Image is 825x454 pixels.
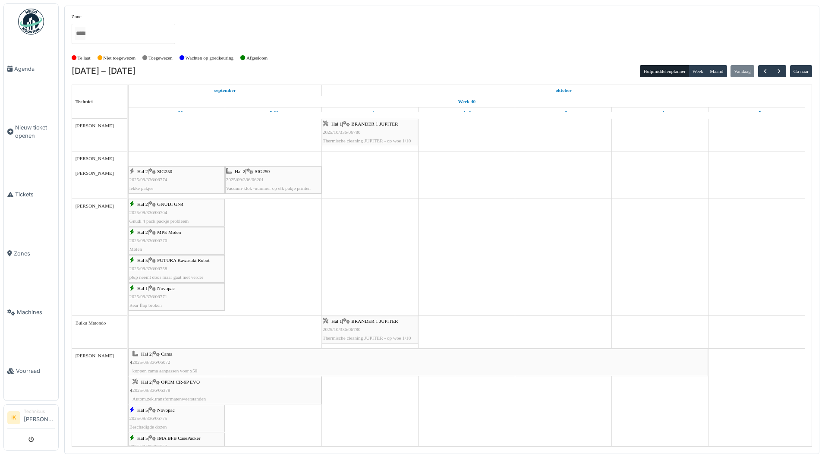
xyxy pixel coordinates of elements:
div: | [129,228,224,253]
h2: [DATE] – [DATE] [72,66,135,76]
span: SIG250 [255,169,270,174]
span: Vacuüm-klok -nummer op elk pakje printen [226,186,311,191]
div: | [129,256,224,281]
span: OPEM CR-6P EVO [161,379,200,385]
a: 2 oktober 2025 [460,107,473,118]
a: Voorraad [4,342,58,400]
span: Nieuw ticket openen [15,123,55,140]
span: Buiku Matondo [76,320,106,325]
a: Nieuw ticket openen [4,98,58,165]
span: Hal 2 [141,351,152,356]
span: p&p neemt doos maar gaat niet verder [129,274,203,280]
a: Machines [4,283,58,342]
span: Zones [14,249,55,258]
span: 2025/09/336/06764 [129,210,167,215]
li: [PERSON_NAME] [24,408,55,427]
a: 3 oktober 2025 [557,107,570,118]
span: 2025/09/336/06758 [129,266,167,271]
span: Agenda [14,65,55,73]
button: Ga naar [790,65,812,77]
a: Zones [4,224,58,283]
span: [PERSON_NAME] [76,170,114,176]
span: Hal 5 [137,407,148,413]
a: 29 september 2025 [212,85,238,96]
div: | [129,406,224,431]
span: 2025/10/336/06780 [323,327,361,332]
span: Hal 1 [331,121,342,126]
span: 2025/10/336/06780 [323,129,361,135]
span: [PERSON_NAME] [76,203,114,208]
button: Vorige [758,65,772,78]
div: | [226,167,321,192]
a: Week 40 [456,96,478,107]
span: Hal 5 [137,435,148,441]
button: Maand [706,65,727,77]
span: [PERSON_NAME] [76,156,114,161]
label: Zone [72,13,82,20]
span: 2025/09/336/06757 [129,444,167,449]
span: BRANDER 1 JUPITER [351,318,398,324]
span: Hal 2 [141,379,152,385]
a: IK Technicus[PERSON_NAME] [7,408,55,429]
span: Technici [76,99,93,104]
span: Autom.zek.transformatenweerstanden [132,396,206,401]
span: Thermische cleaning JUPITER - op woe 1/10 [323,138,411,143]
div: Technicus [24,408,55,415]
a: 5 oktober 2025 [751,107,763,118]
a: Agenda [4,39,58,98]
input: Alles [75,27,85,40]
div: | [323,317,417,342]
span: Hal 5 [137,258,148,263]
span: 2025/09/336/06378 [132,388,170,393]
span: MPE Molen [157,230,181,235]
span: Hal 2 [235,169,246,174]
a: 1 oktober 2025 [553,85,573,96]
label: Afgesloten [246,54,268,62]
span: koppen cama aanpassen voor x50 [132,368,197,373]
span: 2025/09/336/06771 [129,294,167,299]
span: 2025/09/336/06774 [129,177,167,182]
div: | [323,120,417,145]
span: lekke pakjes [129,186,154,191]
img: Badge_color-CXgf-gQk.svg [18,9,44,35]
span: Novopac [157,407,174,413]
a: 1 oktober 2025 [363,107,377,118]
button: Hulpmiddelenplanner [640,65,689,77]
span: Machines [17,308,55,316]
a: 30 september 2025 [266,107,280,118]
a: 4 oktober 2025 [654,107,666,118]
button: Volgende [772,65,786,78]
span: Beschadigde dozen [129,424,167,429]
button: Week [689,65,707,77]
label: Te laat [78,54,91,62]
span: [PERSON_NAME] [76,353,114,358]
span: FUTURA Kawasaki Robot [157,258,209,263]
span: Thermische cleaning JUPITER - op woe 1/10 [323,335,411,340]
div: | [129,167,224,192]
span: SIG250 [157,169,172,174]
span: Novopac [157,286,174,291]
span: Hal 1 [137,286,148,291]
a: 29 september 2025 [168,107,185,118]
span: Gnudi 4 pack packje probleem [129,218,189,224]
label: Toegewezen [148,54,173,62]
span: [PERSON_NAME] [76,123,114,128]
button: Vandaag [731,65,754,77]
span: Voorraad [16,367,55,375]
span: 2025/09/336/06072 [132,359,170,365]
span: BRANDER 1 JUPITER [351,121,398,126]
span: Hal 1 [331,318,342,324]
span: 2025/09/336/06775 [129,416,167,421]
span: GNUDI GN4 [157,202,183,207]
span: Hal 2 [137,202,148,207]
div: | [132,378,321,403]
span: 2025/09/336/06201 [226,177,264,182]
span: Hal 2 [137,169,148,174]
label: Wachten op goedkeuring [186,54,234,62]
span: Hal 2 [137,230,148,235]
span: Molen [129,246,142,252]
span: IMA BFB CasePacker [157,435,200,441]
div: | [132,350,707,375]
span: Tickets [15,190,55,199]
div: | [129,200,224,225]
